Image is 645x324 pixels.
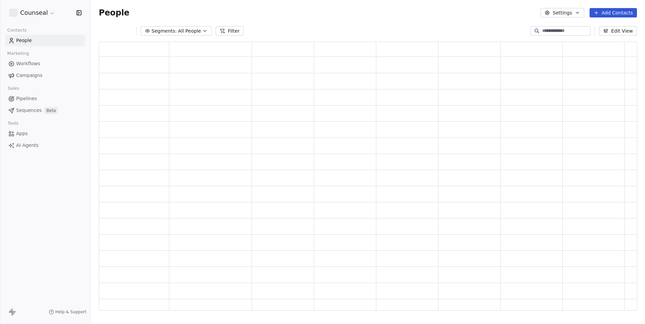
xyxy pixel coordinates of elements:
span: Sales [5,83,22,93]
a: Campaigns [5,70,85,81]
a: Help & Support [49,309,86,315]
span: Pipelines [16,95,37,102]
button: Counseal [8,7,56,18]
span: Contacts [4,25,30,35]
span: AI Agents [16,142,39,149]
span: Segments: [152,28,177,35]
span: Marketing [4,48,32,58]
span: Beta [44,107,58,114]
span: People [16,37,32,44]
span: Campaigns [16,72,42,79]
button: Settings [541,8,584,17]
a: People [5,35,85,46]
a: SequencesBeta [5,105,85,116]
a: Workflows [5,58,85,69]
a: AI Agents [5,140,85,151]
button: Edit View [599,26,637,36]
span: Tools [5,118,21,128]
span: People [99,8,129,18]
span: Apps [16,130,28,137]
span: Workflows [16,60,40,67]
button: Filter [216,26,244,36]
span: Help & Support [55,309,86,315]
span: Counseal [20,8,48,17]
span: Sequences [16,107,42,114]
a: Pipelines [5,93,85,104]
span: All People [178,28,201,35]
a: Apps [5,128,85,139]
button: Add Contacts [590,8,637,17]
